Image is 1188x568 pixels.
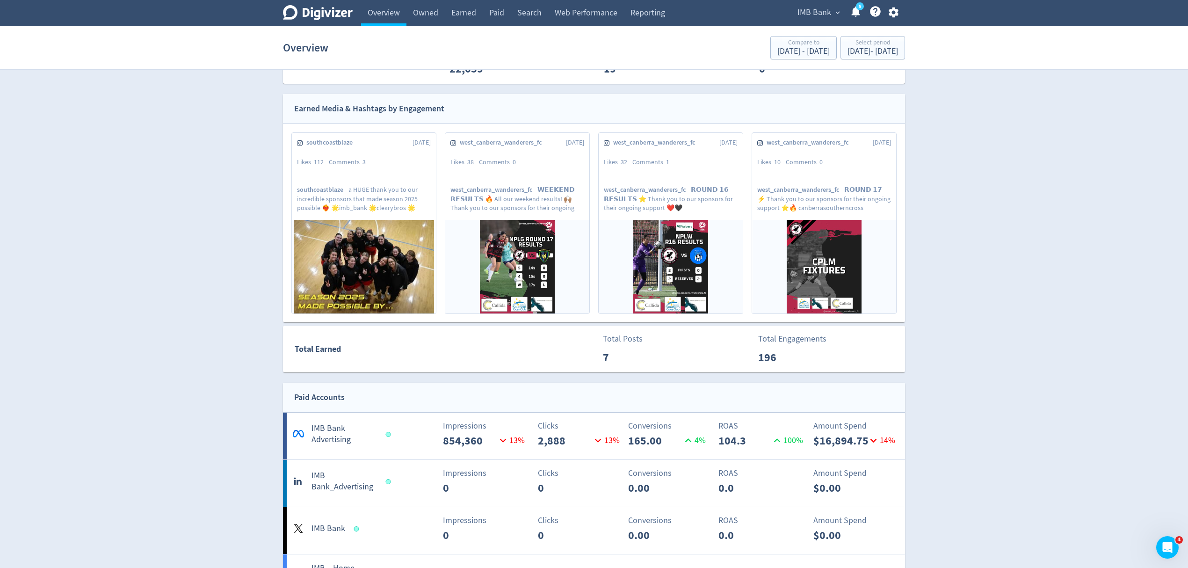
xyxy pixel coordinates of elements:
[628,432,682,449] p: 165.00
[666,158,669,166] span: 1
[813,514,898,527] p: Amount Spend
[603,349,657,366] p: 7
[771,434,803,447] p: 100 %
[443,432,497,449] p: 854,360
[450,185,584,211] p: 𝗪𝗘𝗘𝗞𝗘𝗡𝗗 𝗥𝗘𝗦𝗨𝗟𝗧𝗦 🔥 All our weekend results! 🙌🏽 Thank you to our sponsors for their ongoing support...
[813,467,898,480] p: Amount Spend
[774,158,781,166] span: 10
[613,138,700,147] span: west_canberra_wanderers_fc
[833,8,842,17] span: expand_more
[538,514,623,527] p: Clicks
[621,158,627,166] span: 32
[443,480,497,496] p: 0
[297,185,431,211] p: a HUGE thank you to our incredible sponsors that made season 2025 possible ❤️‍🔥 🌟imb_bank 🌟cleary...
[538,420,623,432] p: Clicks
[306,138,358,147] span: southcoastblaze
[718,467,803,480] p: ROAS
[777,39,830,47] div: Compare to
[758,333,826,345] p: Total Engagements
[283,342,594,356] div: Total Earned
[794,5,842,20] button: IMB Bank
[479,158,521,167] div: Comments
[283,413,905,459] a: *IMB Bank AdvertisingImpressions854,36013%Clicks2,88813%Conversions165.004%ROAS104.3100%Amount Sp...
[445,133,589,313] a: west_canberra_wanderers_fc[DATE]Likes38Comments0west_canberra_wanderers_fc𝗪𝗘𝗘𝗞𝗘𝗡𝗗 𝗥𝗘𝗦𝗨𝗟𝗧𝗦 🔥 All o...
[283,507,905,554] a: IMB BankImpressions0Clicks0Conversions0.00ROAS0.0Amount Spend$0.00
[718,420,803,432] p: ROAS
[314,158,324,166] span: 112
[797,5,831,20] span: IMB Bank
[718,527,772,544] p: 0.0
[867,434,895,447] p: 14 %
[294,102,444,116] div: Earned Media & Hashtags by Engagement
[292,133,436,313] a: southcoastblaze[DATE]Likes112Comments3southcoastblazea HUGE thank you to our incredible sponsors ...
[297,185,348,194] span: southcoastblaze
[840,36,905,59] button: Select period[DATE]- [DATE]
[632,158,674,167] div: Comments
[604,185,738,211] p: 𝗥𝗢𝗨𝗡𝗗 𝟭𝟲 𝗥𝗘𝗦𝗨𝗟𝗧𝗦 ⭐️ Thank you to our sponsors for their ongoing support ❤️🖤 canberrasoutherncross...
[413,138,431,147] span: [DATE]
[460,138,547,147] span: west_canberra_wanderers_fc
[786,158,828,167] div: Comments
[873,138,891,147] span: [DATE]
[758,349,812,366] p: 196
[770,36,837,59] button: Compare to[DATE] - [DATE]
[599,133,743,313] a: west_canberra_wanderers_fc[DATE]Likes32Comments1west_canberra_wanderers_fc𝗥𝗢𝗨𝗡𝗗 𝟭𝟲 𝗥𝗘𝗦𝗨𝗟𝗧𝗦 ⭐️ Tha...
[813,420,898,432] p: Amount Spend
[311,470,377,493] h5: IMB Bank_Advertising
[819,158,823,166] span: 0
[538,527,592,544] p: 0
[628,480,682,496] p: 0.00
[813,480,867,496] p: $0.00
[297,158,329,167] div: Likes
[294,391,345,404] div: Paid Accounts
[513,158,516,166] span: 0
[566,138,584,147] span: [DATE]
[859,3,861,10] text: 5
[538,480,592,496] p: 0
[538,467,623,480] p: Clicks
[386,432,394,437] span: Data last synced: 12 Aug 2025, 11:01am (AEST)
[538,432,592,449] p: 2,888
[718,514,803,527] p: ROAS
[757,158,786,167] div: Likes
[467,158,474,166] span: 38
[362,158,366,166] span: 3
[443,467,528,480] p: Impressions
[329,158,371,167] div: Comments
[757,185,891,211] p: 𝗥𝗢𝗨𝗡𝗗 𝟭𝟳 ⚡️ Thank you to our sponsors for their ongoing support ⭐️🔥 canberrasoutherncross adhamip...
[1156,536,1179,559] iframe: Intercom live chat
[813,527,867,544] p: $0.00
[752,133,896,313] a: west_canberra_wanderers_fc[DATE]Likes10Comments0west_canberra_wanderers_fc𝗥𝗢𝗨𝗡𝗗 𝟭𝟳 ⚡️ Thank you t...
[767,138,854,147] span: west_canberra_wanderers_fc
[354,526,362,532] span: Data last synced: 12 Aug 2025, 12:01pm (AEST)
[628,467,713,480] p: Conversions
[386,479,394,484] span: Data last synced: 11 Aug 2025, 8:01pm (AEST)
[450,158,479,167] div: Likes
[283,33,328,63] h1: Overview
[450,185,537,194] span: west_canberra_wanderers_fc
[443,514,528,527] p: Impressions
[443,527,497,544] p: 0
[311,423,377,445] h5: IMB Bank Advertising
[856,2,864,10] a: 5
[718,480,772,496] p: 0.0
[604,185,691,194] span: west_canberra_wanderers_fc
[443,420,528,432] p: Impressions
[628,420,713,432] p: Conversions
[603,333,657,345] p: Total Posts
[719,138,738,147] span: [DATE]
[718,432,771,449] p: 104.3
[293,474,304,486] svg: linkedin
[311,523,345,534] h5: IMB Bank
[848,39,898,47] div: Select period
[628,527,682,544] p: 0.00
[1175,536,1183,544] span: 4
[283,460,905,507] a: IMB Bank_AdvertisingImpressions0Clicks0Conversions0.00ROAS0.0Amount Spend$0.00
[628,514,713,527] p: Conversions
[757,185,844,194] span: west_canberra_wanderers_fc
[848,47,898,56] div: [DATE] - [DATE]
[604,158,632,167] div: Likes
[283,326,905,372] a: Total EarnedTotal Posts7Total Engagements196
[813,432,867,449] p: $16,894.75
[592,434,620,447] p: 13 %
